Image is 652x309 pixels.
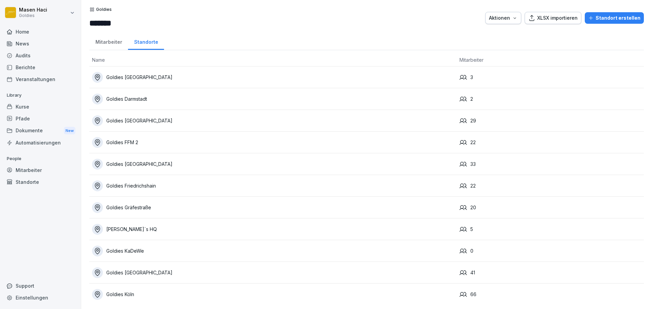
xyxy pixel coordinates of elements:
[92,202,454,213] div: Goldies Gräfestraße
[3,101,77,113] a: Kurse
[485,12,521,24] button: Aktionen
[89,54,457,66] th: Name
[92,159,454,170] div: Goldies [GEOGRAPHIC_DATA]
[3,90,77,101] p: Library
[92,224,454,235] div: [PERSON_NAME]´s HQ
[92,246,454,256] div: Goldies KaDeWe
[96,7,112,12] p: Goldies
[92,267,454,278] div: Goldies [GEOGRAPHIC_DATA]
[459,226,641,233] div: 5
[3,26,77,38] a: Home
[92,180,454,191] div: Goldies Friedrichshain
[92,289,454,300] div: Goldies Köln
[64,127,75,135] div: New
[459,291,641,298] div: 66
[459,204,641,211] div: 20
[3,176,77,188] a: Standorte
[92,72,454,83] div: Goldies [GEOGRAPHIC_DATA]
[89,33,128,50] a: Mitarbeiter
[92,115,454,126] div: Goldies [GEOGRAPHIC_DATA]
[3,73,77,85] a: Veranstaltungen
[459,160,641,168] div: 33
[459,95,641,103] div: 2
[3,50,77,61] a: Audits
[3,124,77,137] div: Dokumente
[3,38,77,50] a: News
[489,14,518,22] div: Aktionen
[3,164,77,176] a: Mitarbeiter
[588,14,640,22] div: Standort erstellen
[3,137,77,149] a: Automatisierungen
[92,137,454,148] div: Goldies FFM 2
[92,94,454,104] div: Goldies Darmstadt
[459,117,641,124] div: 29
[3,280,77,292] div: Support
[528,14,578,22] div: XLSX importieren
[459,182,641,190] div: 22
[19,13,47,18] p: Goldies
[3,153,77,164] p: People
[585,12,644,24] button: Standort erstellen
[19,7,47,13] p: Masen Haci
[459,139,641,146] div: 22
[3,292,77,304] a: Einstellungen
[459,247,641,255] div: 0
[3,113,77,124] a: Pfade
[3,124,77,137] a: DokumenteNew
[128,33,164,50] a: Standorte
[3,61,77,73] a: Berichte
[457,54,644,66] th: Mitarbeiter
[525,12,581,24] button: XLSX importieren
[459,74,641,81] div: 3
[459,269,641,276] div: 41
